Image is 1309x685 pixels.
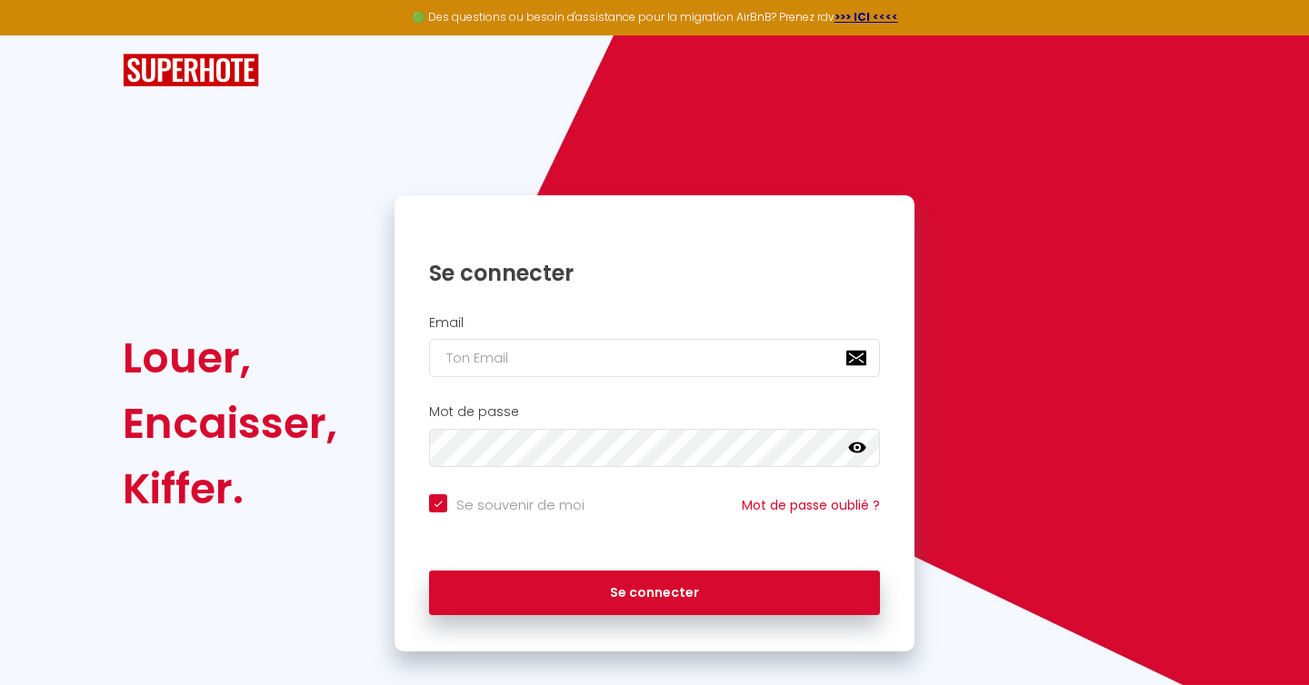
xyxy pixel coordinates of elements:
[123,54,259,87] img: SuperHote logo
[429,315,880,331] h2: Email
[123,325,337,391] div: Louer,
[429,404,880,420] h2: Mot de passe
[429,339,880,377] input: Ton Email
[123,391,337,456] div: Encaisser,
[742,496,880,514] a: Mot de passe oublié ?
[429,571,880,616] button: Se connecter
[429,259,880,287] h1: Se connecter
[123,456,337,521] div: Kiffer.
[834,9,898,25] a: >>> ICI <<<<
